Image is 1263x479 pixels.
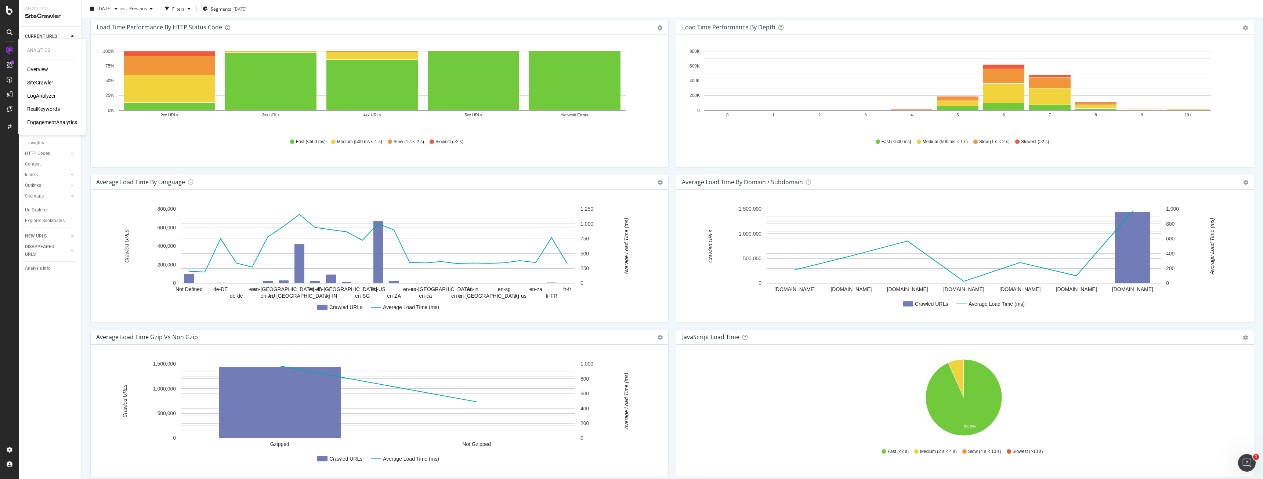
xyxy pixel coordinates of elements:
span: Previous [126,6,147,12]
text: 750 [580,236,589,242]
text: 3xx URLs [262,113,280,117]
div: A chart. [682,47,1245,132]
text: Average Load Time (ms) [623,373,629,430]
div: NEW URLS [25,232,47,240]
div: A chart. [682,202,1245,316]
text: 1,000 [580,361,593,367]
div: HTTP Codes [25,150,50,157]
a: NEW URLS [25,232,69,240]
h4: Average Load Time by Domain / Subdomain [682,177,803,187]
a: HTTP Codes [25,150,69,157]
text: 0 [726,113,728,117]
div: JavaScript Load Time [682,333,739,341]
text: en-ie [451,293,463,299]
span: Slowest (>10 s) [1013,449,1043,455]
text: 500,000 [743,255,761,261]
div: Analytics [25,6,75,12]
text: 5xx URLs [465,113,482,117]
text: 5 [956,113,959,117]
svg: A chart. [682,356,1245,442]
text: 0% [108,108,115,113]
text: 0 [697,108,700,113]
text: Gzipped [270,441,289,447]
button: [DATE] [87,3,120,15]
a: LogAnalyzer [27,92,56,99]
text: 250 [580,265,589,271]
text: 200 [580,420,589,426]
text: 50% [105,78,114,83]
text: 7 [1049,113,1051,117]
text: 200 [1166,265,1175,271]
text: en-US [371,286,386,292]
text: [DOMAIN_NAME] [999,286,1041,292]
text: Network Errors [561,113,589,117]
button: Previous [126,3,156,15]
text: 1,000,000 [153,386,176,392]
iframe: Intercom live chat [1238,454,1256,472]
a: DISAPPEARED URLS [25,243,69,258]
span: Fast (<500 ms) [296,139,326,145]
text: en-[GEOGRAPHIC_DATA] [269,293,330,299]
div: Sitemaps [25,192,44,200]
text: Crawled URLs [124,229,130,262]
div: SiteCrawler [27,79,53,86]
div: DISAPPEARED URLS [25,243,62,258]
text: 800 [580,376,589,382]
text: 600,000 [157,225,176,231]
div: A chart. [97,202,660,316]
a: Analysis Info [25,265,76,272]
text: 0 [173,280,176,286]
text: Not Defined [175,286,203,292]
text: en-IE [309,286,321,292]
text: 200K [690,93,700,98]
text: en-za [529,286,542,292]
text: 600K [690,63,700,69]
text: 0 [580,435,583,441]
text: 600 [580,391,589,396]
text: Not Gzipped [462,441,491,447]
text: 25% [105,93,114,98]
text: Crawled URLs [708,229,713,262]
span: Slow (1 s < 2 s) [979,139,1010,145]
div: SiteCrawler [25,12,75,21]
text: [DOMAIN_NAME] [943,286,984,292]
text: Average Load Time (ms) [1209,218,1215,275]
text: 1,000 [1166,206,1179,212]
text: [DOMAIN_NAME] [830,286,872,292]
span: Slowest (>2 s) [1021,139,1049,145]
svg: A chart. [97,356,660,471]
div: Outlinks [25,182,41,189]
text: en-IN [325,293,337,299]
a: Insights [28,139,76,147]
text: [DOMAIN_NAME] [774,286,815,292]
i: Options [658,335,663,340]
div: Inlinks [25,171,38,179]
span: Slow (1 s < 2 s) [394,139,424,145]
a: CURRENT URLS [25,33,69,40]
text: en-[GEOGRAPHIC_DATA] [458,293,519,299]
div: Filters [172,6,185,12]
text: Crawled URLs [329,456,362,462]
h4: Average Load Time by Language [96,177,185,187]
text: 400K [690,78,700,83]
div: A chart. [97,47,660,132]
text: 9 [1141,113,1143,117]
text: en-SG [355,293,370,299]
text: 6 [1003,113,1005,117]
a: Url Explorer [25,206,76,214]
span: Fast (<500 ms) [882,139,911,145]
text: Average Load Time (ms) [383,304,439,310]
i: Options [1243,180,1248,185]
text: 2 [818,113,821,117]
text: 4xx URLs [363,113,381,117]
a: Content [25,160,76,168]
button: Segments[DATE] [200,3,250,15]
text: fr-FR [546,293,557,299]
div: Analytics [27,47,77,54]
text: 800,000 [157,206,176,212]
a: Outlinks [25,182,69,189]
text: en-ca [419,293,432,299]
